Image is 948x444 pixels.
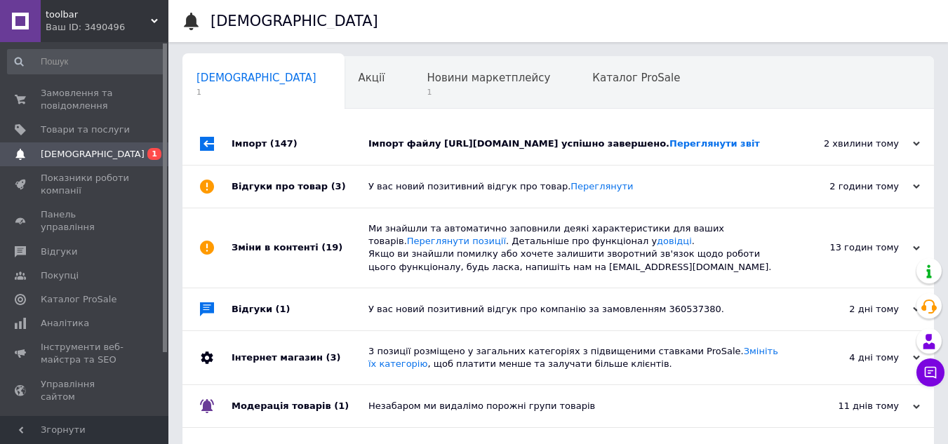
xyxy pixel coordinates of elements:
[427,87,550,97] span: 1
[407,236,506,246] a: Переглянути позиції
[780,400,920,412] div: 11 днів тому
[196,87,316,97] span: 1
[41,269,79,282] span: Покупці
[321,242,342,253] span: (19)
[359,72,385,84] span: Акції
[232,208,368,288] div: Зміни в контенті
[592,72,680,84] span: Каталог ProSale
[41,317,89,330] span: Аналітика
[780,241,920,254] div: 13 годин тому
[326,352,340,363] span: (3)
[427,72,550,84] span: Новини маркетплейсу
[41,172,130,197] span: Показники роботи компанії
[368,137,780,150] div: Імпорт файлу [URL][DOMAIN_NAME] успішно завершено.
[780,351,920,364] div: 4 дні тому
[41,415,130,440] span: Гаманець компанії
[7,49,166,74] input: Пошук
[41,208,130,234] span: Панель управління
[368,180,780,193] div: У вас новий позитивний відгук про товар.
[41,123,130,136] span: Товари та послуги
[41,293,116,306] span: Каталог ProSale
[916,358,944,386] button: Чат з покупцем
[780,137,920,150] div: 2 хвилини тому
[368,346,778,369] a: Змініть їх категорію
[232,385,368,427] div: Модерація товарів
[270,138,298,149] span: (147)
[368,222,780,274] div: Ми знайшли та автоматично заповнили деякі характеристики для ваших товарів. . Детальніше про функ...
[147,148,161,160] span: 1
[41,148,145,161] span: [DEMOGRAPHIC_DATA]
[669,138,760,149] a: Переглянути звіт
[570,181,633,191] a: Переглянути
[232,166,368,208] div: Відгуки про товар
[331,181,346,191] span: (3)
[657,236,692,246] a: довідці
[41,341,130,366] span: Інструменти веб-майстра та SEO
[780,303,920,316] div: 2 дні тому
[211,13,378,29] h1: [DEMOGRAPHIC_DATA]
[41,245,77,258] span: Відгуки
[41,378,130,403] span: Управління сайтом
[334,401,349,411] span: (1)
[46,8,151,21] span: toolbar
[232,331,368,384] div: Інтернет магазин
[368,303,780,316] div: У вас новий позитивний відгук про компанію за замовленням 360537380.
[232,123,368,165] div: Імпорт
[196,72,316,84] span: [DEMOGRAPHIC_DATA]
[780,180,920,193] div: 2 години тому
[368,345,780,370] div: 3 позиції розміщено у загальних категоріях з підвищеними ставками ProSale. , щоб платити менше та...
[276,304,291,314] span: (1)
[232,288,368,330] div: Відгуки
[368,400,780,412] div: Незабаром ми видалімо порожні групи товарів
[46,21,168,34] div: Ваш ID: 3490496
[41,87,130,112] span: Замовлення та повідомлення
